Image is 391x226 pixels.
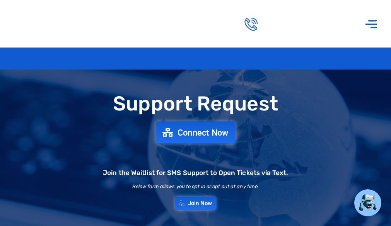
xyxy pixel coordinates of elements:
a: Connect Now [156,122,236,144]
h2: Join the Waitlist for SMS Support to Open Tickets via Text. [103,170,288,176]
h2: Below form allows you to opt in or opt out at any time. [132,184,259,189]
div: Menu Toggle [361,13,381,34]
span: Join Now [188,201,212,206]
span: Connect Now [178,128,229,137]
h1: Support Request [4,93,387,115]
a: Join Now [175,197,216,210]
